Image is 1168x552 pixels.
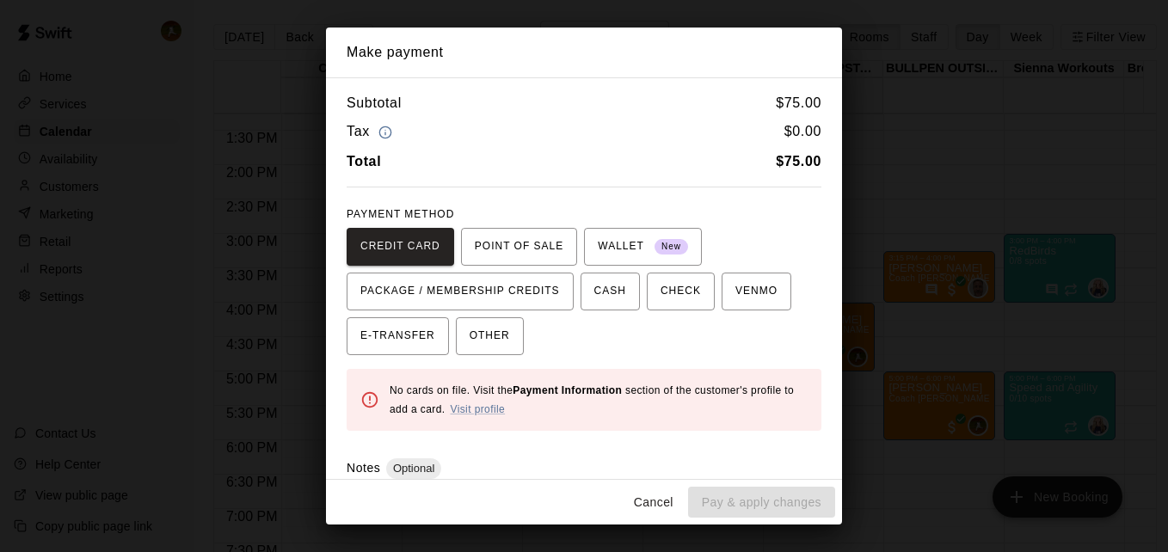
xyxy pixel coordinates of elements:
h6: $ 75.00 [776,92,821,114]
button: CASH [581,273,640,310]
button: CREDIT CARD [347,228,454,266]
span: WALLET [598,233,688,261]
button: PACKAGE / MEMBERSHIP CREDITS [347,273,574,310]
span: POINT OF SALE [475,233,563,261]
button: WALLET New [584,228,702,266]
span: OTHER [470,322,510,350]
button: OTHER [456,317,524,355]
b: Payment Information [513,384,622,396]
b: Total [347,154,381,169]
button: POINT OF SALE [461,228,577,266]
span: E-TRANSFER [360,322,435,350]
b: $ 75.00 [776,154,821,169]
h6: $ 0.00 [784,120,821,144]
label: Notes [347,461,380,475]
h2: Make payment [326,28,842,77]
h6: Subtotal [347,92,402,114]
span: PACKAGE / MEMBERSHIP CREDITS [360,278,560,305]
span: No cards on file. Visit the section of the customer's profile to add a card. [390,384,794,415]
span: VENMO [735,278,778,305]
h6: Tax [347,120,397,144]
span: CASH [594,278,626,305]
span: CREDIT CARD [360,233,440,261]
span: New [655,236,688,259]
button: VENMO [722,273,791,310]
button: Cancel [626,487,681,518]
span: CHECK [661,278,701,305]
span: PAYMENT METHOD [347,208,454,220]
a: Visit profile [450,403,505,415]
button: CHECK [647,273,715,310]
span: Optional [386,462,441,475]
button: E-TRANSFER [347,317,449,355]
